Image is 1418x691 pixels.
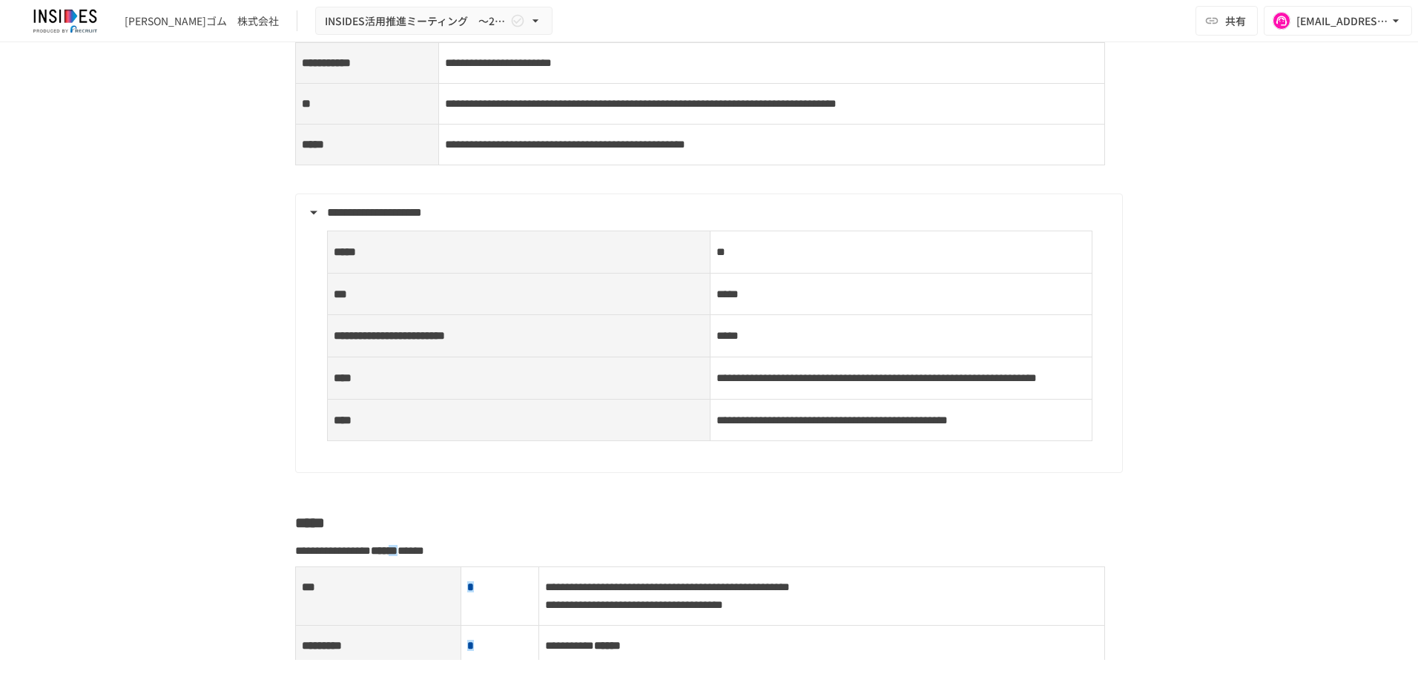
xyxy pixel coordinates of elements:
[1196,6,1258,36] button: 共有
[325,12,507,30] span: INSIDES活用推進ミーティング ～2回目～
[1296,12,1388,30] div: [EMAIL_ADDRESS][DOMAIN_NAME]
[315,7,553,36] button: INSIDES活用推進ミーティング ～2回目～
[1225,13,1246,29] span: 共有
[1264,6,1412,36] button: [EMAIL_ADDRESS][DOMAIN_NAME]
[18,9,113,33] img: JmGSPSkPjKwBq77AtHmwC7bJguQHJlCRQfAXtnx4WuV
[125,13,279,29] div: [PERSON_NAME]ゴム 株式会社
